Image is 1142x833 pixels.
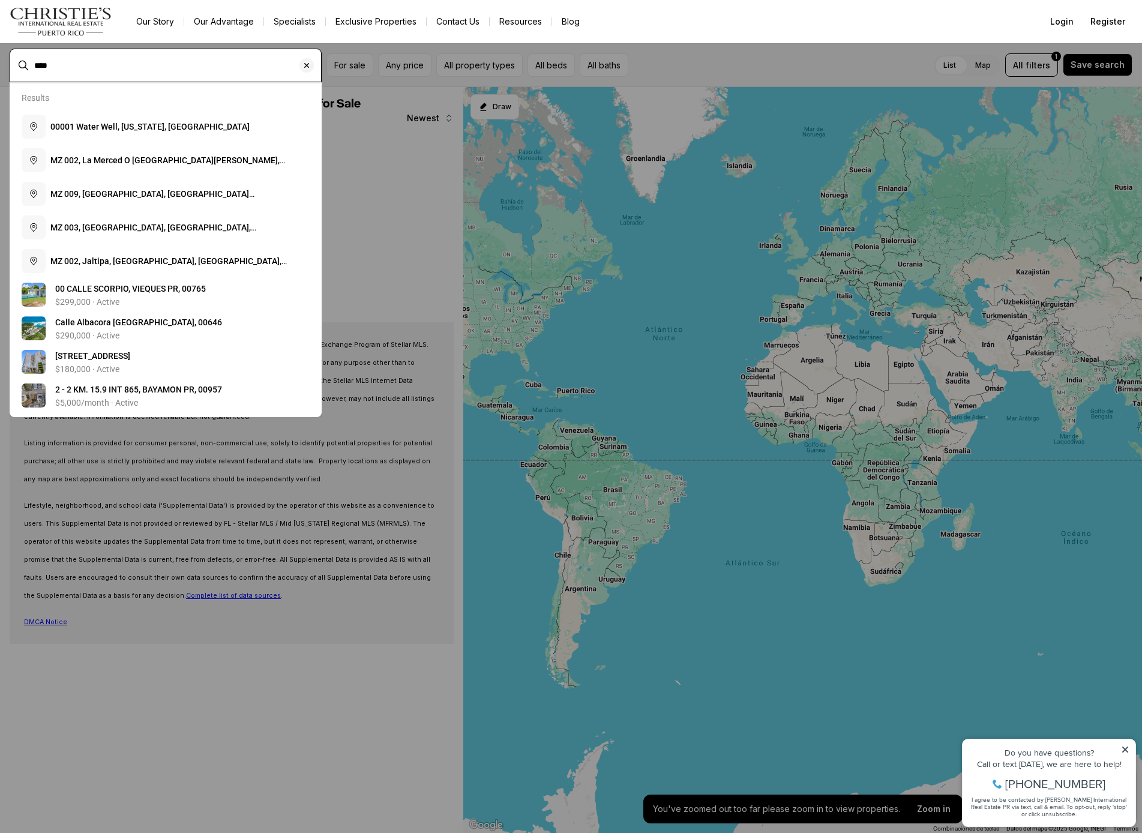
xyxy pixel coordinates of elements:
[13,27,173,35] div: Do you have questions?
[50,223,256,244] span: MZ 003, [GEOGRAPHIC_DATA], [GEOGRAPHIC_DATA], [GEOGRAPHIC_DATA]
[490,13,551,30] a: Resources
[49,56,149,68] span: [PHONE_NUMBER]
[55,351,130,361] span: [STREET_ADDRESS]
[184,13,263,30] a: Our Advantage
[55,364,119,374] p: $180,000 · Active
[17,379,314,412] a: View details: 2 - 2 KM. 15.9 INT 865
[55,297,119,307] p: $299,000 · Active
[50,256,287,278] span: MZ 002, Jaltipa, [GEOGRAPHIC_DATA], [GEOGRAPHIC_DATA], [GEOGRAPHIC_DATA]
[55,385,222,394] span: 2 - 2 KM. 15.9 INT 865, BAYAMON PR, 00957
[22,93,49,103] p: Results
[17,143,314,177] button: MZ 002, La Merced O [GEOGRAPHIC_DATA][PERSON_NAME], [PERSON_NAME], [GEOGRAPHIC_DATA], [GEOGRAPHIC...
[55,317,222,327] span: Calle Albacora [GEOGRAPHIC_DATA], 00646
[55,284,206,293] span: 00 CALLE SCORPIO, VIEQUES PR, 00765
[264,13,325,30] a: Specialists
[17,311,314,345] a: View details: Calle Albacora CAP DEL MAR #001
[299,49,321,82] button: Clear search input
[1090,17,1125,26] span: Register
[17,244,314,278] button: MZ 002, Jaltipa, [GEOGRAPHIC_DATA], [GEOGRAPHIC_DATA], [GEOGRAPHIC_DATA]
[17,177,314,211] button: MZ 009, [GEOGRAPHIC_DATA], [GEOGRAPHIC_DATA][PERSON_NAME], [GEOGRAPHIC_DATA], [GEOGRAPHIC_DATA]
[17,278,314,311] a: View details: 00 CALLE SCORPIO
[17,345,314,379] a: View details: 5120 MARINA WAY #0000
[427,13,489,30] button: Contact Us
[55,331,119,340] p: $290,000 · Active
[326,13,426,30] a: Exclusive Properties
[15,74,171,97] span: I agree to be contacted by [PERSON_NAME] International Real Estate PR via text, call & email. To ...
[17,110,314,143] button: 00001 Water Well, [US_STATE], [GEOGRAPHIC_DATA]
[50,122,250,131] span: 00001 Water Well, [US_STATE], [GEOGRAPHIC_DATA]
[1043,10,1081,34] button: Login
[55,398,138,407] p: $5,000/month · Active
[127,13,184,30] a: Our Story
[10,7,112,36] img: logo
[1050,17,1074,26] span: Login
[13,38,173,47] div: Call or text [DATE], we are here to help!
[50,189,285,211] span: MZ 009, [GEOGRAPHIC_DATA], [GEOGRAPHIC_DATA][PERSON_NAME], [GEOGRAPHIC_DATA], [GEOGRAPHIC_DATA]
[17,211,314,244] button: MZ 003, [GEOGRAPHIC_DATA], [GEOGRAPHIC_DATA], [GEOGRAPHIC_DATA]
[50,155,285,177] span: MZ 002, La Merced O [GEOGRAPHIC_DATA][PERSON_NAME], [PERSON_NAME], [GEOGRAPHIC_DATA], [GEOGRAPHIC...
[1083,10,1132,34] button: Register
[552,13,589,30] a: Blog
